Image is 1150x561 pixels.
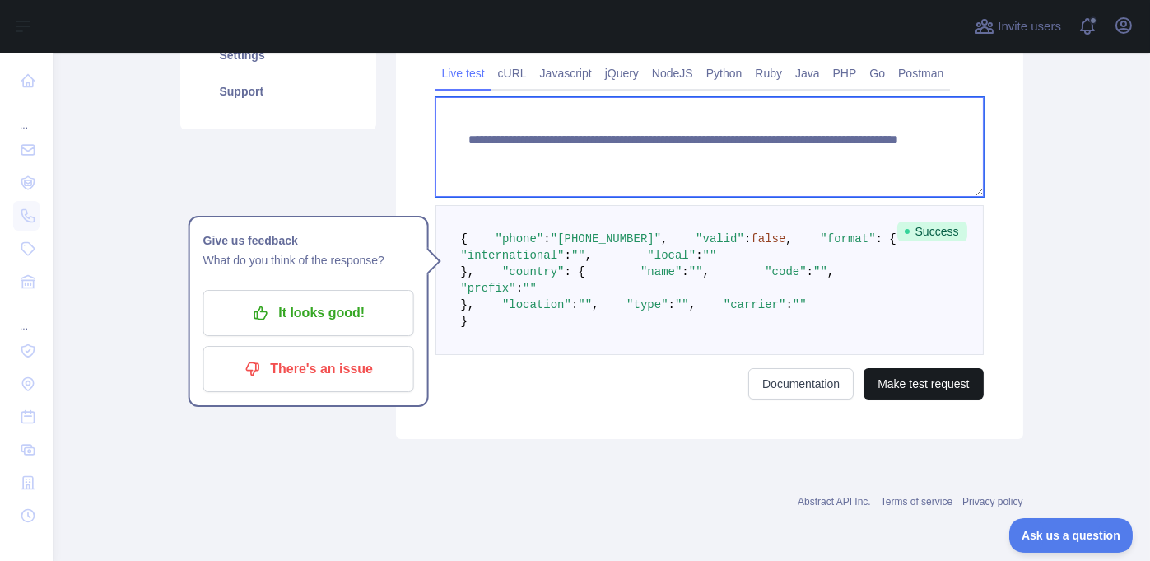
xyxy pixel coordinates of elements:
[435,60,491,86] a: Live test
[881,496,952,507] a: Terms of service
[892,60,950,86] a: Postman
[785,232,792,245] span: ,
[696,249,702,262] span: :
[798,496,871,507] a: Abstract API Inc.
[962,496,1022,507] a: Privacy policy
[598,60,645,86] a: jQuery
[585,249,592,262] span: ,
[461,265,475,278] span: },
[565,249,571,262] span: :
[13,300,40,333] div: ...
[998,17,1061,36] span: Invite users
[216,299,402,327] p: It looks good!
[793,298,807,311] span: ""
[543,232,550,245] span: :
[461,232,468,245] span: {
[571,249,585,262] span: ""
[13,99,40,132] div: ...
[748,60,789,86] a: Ruby
[565,265,585,278] span: : {
[523,282,537,295] span: ""
[897,222,967,241] span: Success
[785,298,792,311] span: :
[461,282,516,295] span: "prefix"
[203,250,414,270] p: What do you think of the response?
[864,368,983,400] button: Make test request
[461,298,475,311] span: },
[826,60,864,86] a: PHP
[820,232,875,245] span: "format"
[675,298,689,311] span: ""
[200,73,356,110] a: Support
[682,265,688,278] span: :
[502,265,565,278] span: "country"
[200,37,356,73] a: Settings
[1009,518,1134,553] iframe: Toggle Customer Support
[461,315,468,328] span: }
[744,232,751,245] span: :
[689,265,703,278] span: ""
[748,368,854,400] a: Documentation
[203,231,414,250] h1: Give us feedback
[216,355,402,383] p: There's an issue
[827,265,834,278] span: ,
[668,298,675,311] span: :
[971,13,1064,40] button: Invite users
[592,298,598,311] span: ,
[765,265,806,278] span: "code"
[516,282,523,295] span: :
[496,232,544,245] span: "phone"
[551,232,661,245] span: "[PHONE_NUMBER]"
[203,346,414,392] button: There's an issue
[703,249,717,262] span: ""
[203,290,414,336] button: It looks good!
[696,232,744,245] span: "valid"
[647,249,696,262] span: "local"
[789,60,826,86] a: Java
[661,232,668,245] span: ,
[700,60,749,86] a: Python
[626,298,668,311] span: "type"
[640,265,682,278] span: "name"
[571,298,578,311] span: :
[461,249,565,262] span: "international"
[807,265,813,278] span: :
[533,60,598,86] a: Javascript
[876,232,896,245] span: : {
[813,265,827,278] span: ""
[689,298,696,311] span: ,
[863,60,892,86] a: Go
[491,60,533,86] a: cURL
[578,298,592,311] span: ""
[703,265,710,278] span: ,
[751,232,785,245] span: false
[724,298,786,311] span: "carrier"
[645,60,700,86] a: NodeJS
[502,298,571,311] span: "location"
